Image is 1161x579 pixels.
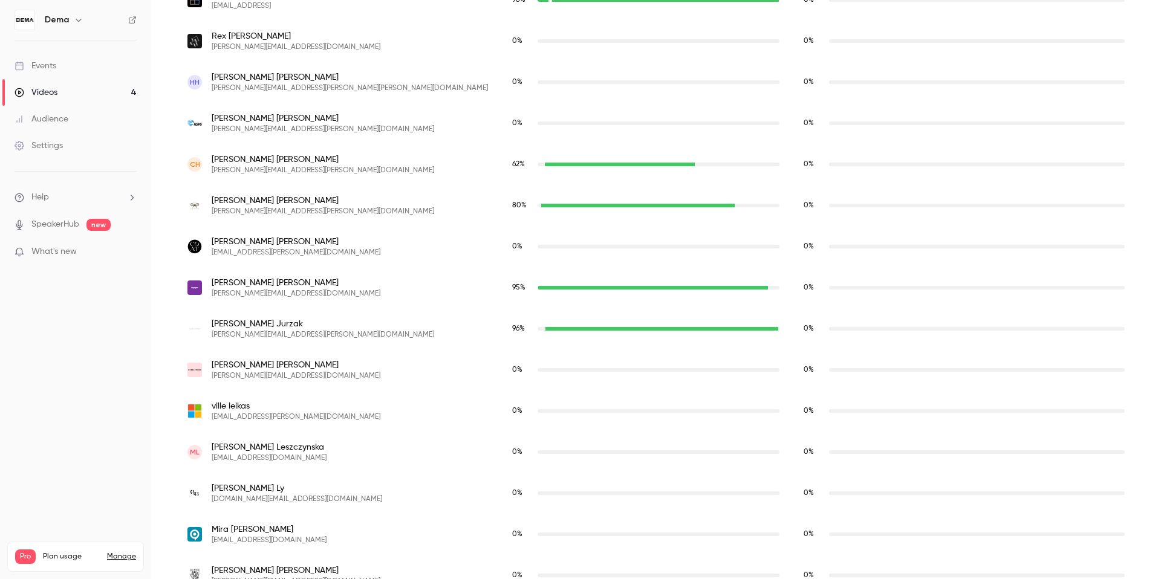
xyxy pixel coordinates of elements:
[212,277,380,289] span: [PERSON_NAME] [PERSON_NAME]
[15,140,63,152] div: Settings
[804,529,823,540] span: Replay watch time
[212,30,380,42] span: Rex [PERSON_NAME]
[175,62,1137,103] div: henrietta.hedberg@swaine.group
[512,364,532,375] span: Live watch time
[212,412,380,422] span: [EMAIL_ADDRESS][PERSON_NAME][DOMAIN_NAME]
[15,113,68,125] div: Audience
[187,527,202,542] img: asiakastieto.fi
[212,154,434,166] span: [PERSON_NAME] [PERSON_NAME]
[512,243,522,250] span: 0 %
[212,318,434,330] span: [PERSON_NAME] Jurzak
[212,371,380,381] span: [PERSON_NAME][EMAIL_ADDRESS][DOMAIN_NAME]
[212,359,380,371] span: [PERSON_NAME] [PERSON_NAME]
[804,447,823,458] span: Replay watch time
[175,514,1137,555] div: mira.makiaho@asiakastieto.fi
[15,60,56,72] div: Events
[804,241,823,252] span: Replay watch time
[512,325,525,332] span: 96 %
[804,159,823,170] span: Replay watch time
[512,161,525,168] span: 62 %
[31,218,79,231] a: SpeakerHub
[175,308,1137,349] div: agnieszka.jurzak@magdabutrym.com
[804,37,814,45] span: 0 %
[512,490,522,497] span: 0 %
[212,482,382,494] span: [PERSON_NAME] Ly
[86,219,111,231] span: new
[512,488,532,499] span: Live watch time
[512,406,532,416] span: Live watch time
[187,404,202,418] img: outlook.com
[175,103,1137,144] div: martin.hillgren@hsng.com
[804,488,823,499] span: Replay watch time
[212,207,434,216] span: [PERSON_NAME][EMAIL_ADDRESS][PERSON_NAME][DOMAIN_NAME]
[804,490,814,497] span: 0 %
[512,284,525,291] span: 95 %
[804,120,814,127] span: 0 %
[187,198,202,213] img: anyahindmarch.com
[187,34,202,48] img: talktotarget.co.uk
[512,159,532,170] span: Live watch time
[190,77,200,88] span: HH
[212,535,327,545] span: [EMAIL_ADDRESS][DOMAIN_NAME]
[804,325,814,332] span: 0 %
[212,441,327,453] span: [PERSON_NAME] Leszczynska
[31,191,49,204] span: Help
[512,529,532,540] span: Live watch time
[804,366,814,374] span: 0 %
[187,486,202,500] img: ratandboa.com
[212,523,327,535] span: Mira [PERSON_NAME]
[804,161,814,168] span: 0 %
[212,112,434,125] span: [PERSON_NAME] [PERSON_NAME]
[187,116,202,131] img: hsng.com
[804,406,823,416] span: Replay watch time
[512,36,532,47] span: Live watch time
[212,236,380,248] span: [PERSON_NAME] [PERSON_NAME]
[107,552,136,561] a: Manage
[212,289,380,299] span: [PERSON_NAME][EMAIL_ADDRESS][DOMAIN_NAME]
[804,243,814,250] span: 0 %
[512,79,522,86] span: 0 %
[512,572,522,579] span: 0 %
[212,248,380,257] span: [EMAIL_ADDRESS][PERSON_NAME][DOMAIN_NAME]
[804,323,823,334] span: Replay watch time
[175,473,1137,514] div: lisa.ly@ratandboa.com
[512,241,532,252] span: Live watch time
[212,400,380,412] span: ville leikas
[212,42,380,52] span: [PERSON_NAME][EMAIL_ADDRESS][DOMAIN_NAME]
[175,21,1137,62] div: rex@talktotarget.co.uk
[804,200,823,211] span: Replay watch time
[804,284,814,291] span: 0 %
[212,166,434,175] span: [PERSON_NAME][EMAIL_ADDRESS][PERSON_NAME][DOMAIN_NAME]
[512,282,532,293] span: Live watch time
[43,552,100,561] span: Plan usage
[804,36,823,47] span: Replay watch time
[804,407,814,415] span: 0 %
[175,144,1137,185] div: ciara.hinton@googlemail.com
[190,447,200,458] span: ML
[512,118,532,129] span: Live watch time
[187,322,202,336] img: magdabutrym.com
[212,1,339,11] span: [EMAIL_ADDRESS]
[804,448,814,456] span: 0 %
[190,159,200,170] span: CH
[804,118,823,129] span: Replay watch time
[804,79,814,86] span: 0 %
[512,531,522,538] span: 0 %
[512,200,532,211] span: Live watch time
[15,10,34,30] img: Dema
[175,390,1137,432] div: ville.m.leikas@outlook.com
[804,202,814,209] span: 0 %
[175,432,1137,473] div: martinaleszczynska26@gmail.com
[512,366,522,374] span: 0 %
[512,202,527,209] span: 80 %
[45,14,69,26] h6: Dema
[212,83,488,93] span: [PERSON_NAME][EMAIL_ADDRESS][PERSON_NAME][PERSON_NAME][DOMAIN_NAME]
[175,267,1137,308] div: gustav.johansson@ingager.com
[212,564,380,577] span: [PERSON_NAME] [PERSON_NAME]
[15,86,57,99] div: Videos
[804,572,814,579] span: 0 %
[512,447,532,458] span: Live watch time
[31,245,77,258] span: What's new
[175,185,1137,226] div: vikki.holford@anyahindmarch.com
[212,125,434,134] span: [PERSON_NAME][EMAIL_ADDRESS][PERSON_NAME][DOMAIN_NAME]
